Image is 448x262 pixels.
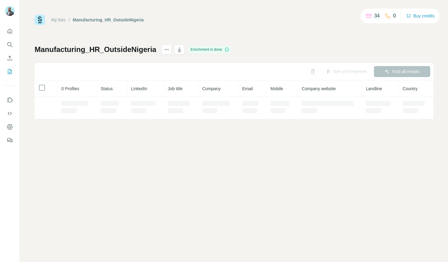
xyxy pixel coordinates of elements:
[51,17,66,22] a: My lists
[5,66,15,77] button: My lists
[168,86,183,91] span: Job title
[162,45,171,54] button: actions
[189,46,231,53] div: Enrichment is done
[5,108,15,119] button: Use Surfe API
[270,86,283,91] span: Mobile
[5,26,15,37] button: Quick start
[5,94,15,105] button: Use Surfe on LinkedIn
[5,39,15,50] button: Search
[366,86,382,91] span: Landline
[393,12,396,20] p: 0
[5,53,15,64] button: Enrich CSV
[242,86,253,91] span: Email
[374,12,380,20] p: 34
[406,12,435,20] button: Buy credits
[35,15,45,25] img: Surfe Logo
[403,86,418,91] span: Country
[101,86,113,91] span: Status
[5,135,15,146] button: Feedback
[302,86,336,91] span: Company website
[61,86,79,91] span: 0 Profiles
[5,6,15,16] img: Avatar
[202,86,220,91] span: Company
[35,45,156,54] h1: Manufacturing_HR_OutsideNigeria
[5,121,15,132] button: Dashboard
[131,86,147,91] span: LinkedIn
[73,17,144,23] div: Manufacturing_HR_OutsideNigeria
[69,17,70,23] li: /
